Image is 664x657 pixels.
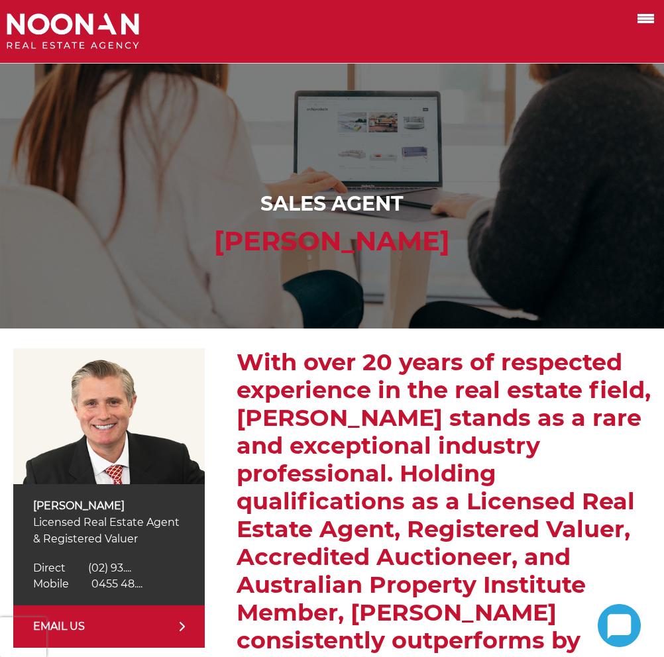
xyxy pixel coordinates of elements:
[33,578,69,590] span: Mobile
[33,562,131,574] a: Click to reveal phone number
[88,562,131,574] span: (02) 93....
[33,562,66,574] span: Direct
[33,578,142,590] a: Click to reveal phone number
[13,225,651,257] h1: [PERSON_NAME]
[33,497,185,514] p: [PERSON_NAME]
[13,605,205,648] a: EMAIL US
[13,189,651,219] div: Sales Agent
[7,13,139,50] img: Noonan Real Estate Agency
[13,348,205,483] img: David Hughes
[91,578,142,590] span: 0455 48....
[33,514,185,547] p: Licensed Real Estate Agent & Registered Valuer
